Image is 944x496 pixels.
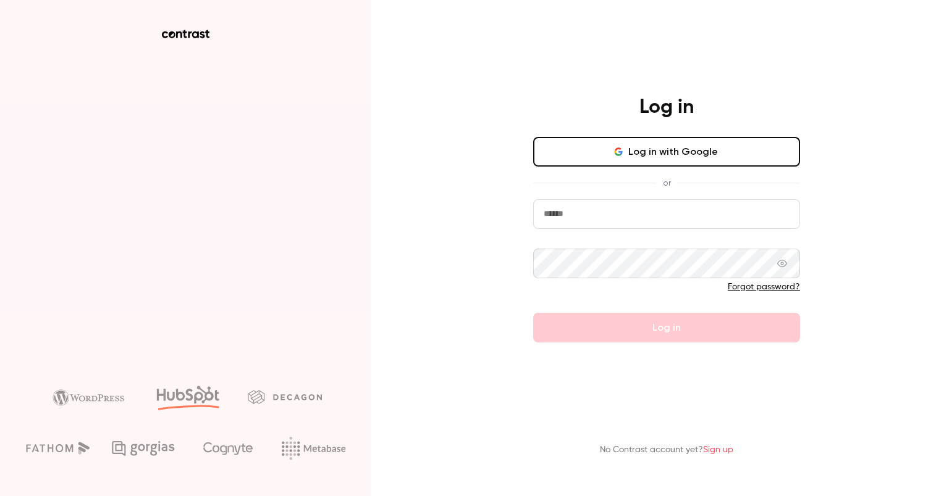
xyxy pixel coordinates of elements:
[657,176,677,189] span: or
[728,283,800,291] a: Forgot password?
[703,445,733,454] a: Sign up
[248,390,322,403] img: decagon
[600,444,733,457] p: No Contrast account yet?
[533,137,800,167] button: Log in with Google
[639,95,694,120] h4: Log in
